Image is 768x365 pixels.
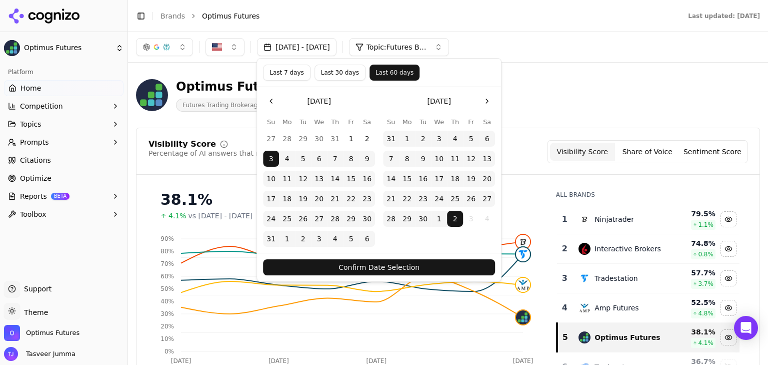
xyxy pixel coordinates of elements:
div: 57.7 % [669,268,715,278]
div: Last updated: [DATE] [688,12,760,20]
button: Wednesday, September 3rd, 2025, selected [431,131,447,147]
button: Saturday, August 2nd, 2025 [359,131,375,147]
button: Monday, August 25th, 2025, selected [279,211,295,227]
tr: 2interactive brokersInteractive Brokers74.8%0.8%Hide interactive brokers data [557,234,739,264]
button: Thursday, August 21st, 2025, selected [327,191,343,207]
div: 4 [561,302,568,314]
img: optimus futures [516,310,530,324]
button: Sunday, August 10th, 2025, selected [263,171,279,187]
tspan: 40% [160,298,174,305]
button: Today, Thursday, October 2nd, 2025, selected [447,211,463,227]
button: Friday, September 26th, 2025, selected [463,191,479,207]
span: Topic: Futures Brokers [366,42,426,52]
img: Optimus Futures [136,79,168,111]
button: Sunday, July 27th, 2025 [263,131,279,147]
div: Amp Futures [594,303,638,313]
tspan: 30% [160,310,174,317]
button: Sunday, September 28th, 2025, selected [383,211,399,227]
button: Confirm Date Selection [263,259,495,275]
button: Monday, August 4th, 2025, selected [279,151,295,167]
button: Wednesday, September 10th, 2025, selected [431,151,447,167]
button: Friday, August 1st, 2025 [343,131,359,147]
button: Friday, August 22nd, 2025, selected [343,191,359,207]
tspan: [DATE] [171,357,191,364]
th: Wednesday [431,117,447,127]
button: Hide interactive brokers data [720,241,736,257]
tspan: 0% [164,348,174,355]
button: Hide optimus futures data [720,329,736,345]
span: Citations [20,155,51,165]
button: Tuesday, September 2nd, 2025, selected [415,131,431,147]
tr: 3tradestationTradestation57.7%3.7%Hide tradestation data [557,264,739,293]
div: Optimus Futures [594,332,660,342]
tspan: 50% [160,285,174,292]
div: Optimus Futures [176,79,295,95]
button: Friday, August 8th, 2025, selected [343,151,359,167]
span: Optimus Futures [24,44,111,53]
span: 4.8 % [698,309,713,317]
button: Friday, September 12th, 2025, selected [463,151,479,167]
span: Home [20,83,41,93]
tspan: 20% [160,323,174,330]
span: 0.8 % [698,250,713,258]
button: Saturday, August 23rd, 2025, selected [359,191,375,207]
button: Share of Voice [615,143,680,161]
button: Saturday, August 16th, 2025, selected [359,171,375,187]
th: Saturday [359,117,375,127]
a: Brands [160,12,185,20]
button: Monday, September 1st, 2025, selected [399,131,415,147]
button: Friday, September 19th, 2025, selected [463,171,479,187]
div: 2 [561,243,568,255]
div: 52.5 % [669,297,715,307]
tspan: [DATE] [366,357,387,364]
button: Sunday, September 7th, 2025, selected [383,151,399,167]
button: Monday, August 18th, 2025, selected [279,191,295,207]
button: Saturday, August 9th, 2025, selected [359,151,375,167]
button: Competition [4,98,123,114]
a: Citations [4,152,123,168]
button: Monday, September 15th, 2025, selected [399,171,415,187]
button: Thursday, September 4th, 2025, selected [327,231,343,247]
span: Topics [20,119,41,129]
button: Sunday, August 24th, 2025, selected [263,211,279,227]
button: Topics [4,116,123,132]
button: Tuesday, August 5th, 2025, selected [295,151,311,167]
button: ReportsBETA [4,188,123,204]
div: 79.5 % [669,209,715,219]
button: Thursday, August 28th, 2025, selected [327,211,343,227]
button: Thursday, September 11th, 2025, selected [447,151,463,167]
button: Last 30 days [314,65,365,81]
th: Sunday [383,117,399,127]
nav: breadcrumb [160,11,668,21]
button: Sunday, August 31st, 2025, selected [383,131,399,147]
button: Hide amp futures data [720,300,736,316]
button: Monday, July 28th, 2025 [279,131,295,147]
button: Thursday, July 31st, 2025 [327,131,343,147]
span: vs [DATE] - [DATE] [188,211,253,221]
button: Wednesday, September 17th, 2025, selected [431,171,447,187]
button: Thursday, September 18th, 2025, selected [447,171,463,187]
button: Monday, September 22nd, 2025, selected [399,191,415,207]
button: Sunday, September 21st, 2025, selected [383,191,399,207]
button: Thursday, September 25th, 2025, selected [447,191,463,207]
button: Friday, September 5th, 2025, selected [463,131,479,147]
div: Open Intercom Messenger [734,316,758,340]
button: Friday, August 29th, 2025, selected [343,211,359,227]
th: Saturday [479,117,495,127]
th: Thursday [447,117,463,127]
th: Monday [399,117,415,127]
img: optimus futures [578,331,590,343]
button: Tuesday, August 26th, 2025, selected [295,211,311,227]
span: 3.7 % [698,280,713,288]
div: 74.8 % [669,238,715,248]
th: Thursday [327,117,343,127]
button: Tuesday, September 16th, 2025, selected [415,171,431,187]
button: Go to the Previous Month [263,93,279,109]
button: Visibility Score [550,143,615,161]
button: Thursday, August 7th, 2025, selected [327,151,343,167]
div: 38.1 % [669,327,715,337]
button: Wednesday, July 30th, 2025 [311,131,327,147]
span: BETA [51,193,69,200]
img: amp futures [516,278,530,292]
button: Sunday, August 31st, 2025, selected [263,231,279,247]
